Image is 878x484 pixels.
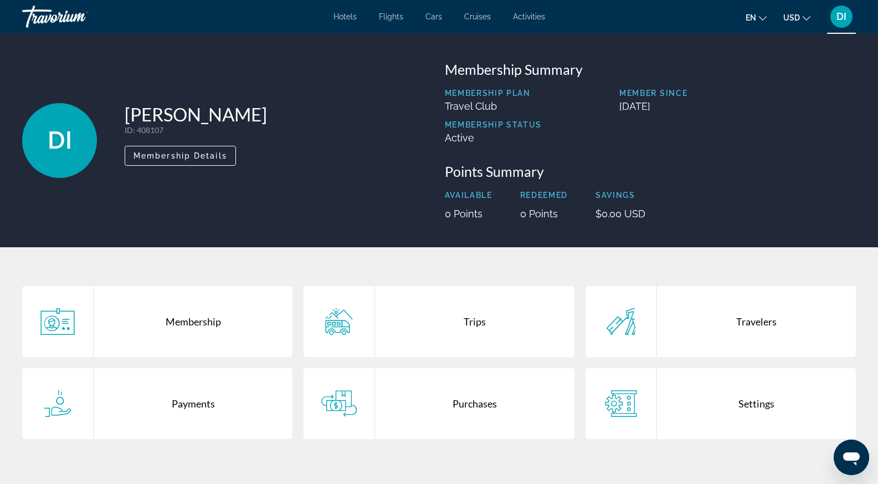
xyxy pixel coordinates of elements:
a: Membership [22,286,292,357]
span: DI [836,11,846,22]
a: Activities [513,12,545,21]
a: Flights [379,12,403,21]
a: Cars [425,12,442,21]
iframe: Button to launch messaging window [834,440,869,475]
span: ID [125,125,133,135]
h3: Membership Summary [445,61,856,78]
span: USD [783,13,800,22]
div: Payments [94,368,292,439]
p: Available [445,191,492,200]
p: [DATE] [619,100,856,112]
a: Settings [586,368,856,439]
div: Purchases [375,368,574,439]
h3: Points Summary [445,163,856,180]
p: Savings [595,191,645,200]
a: Payments [22,368,292,439]
div: Settings [657,368,856,439]
button: User Menu [827,5,856,28]
p: Member Since [619,89,856,98]
a: Travorium [22,2,133,31]
span: DI [48,126,72,155]
div: Travelers [657,286,856,357]
a: Membership Details [125,148,236,160]
a: Purchases [304,368,574,439]
div: Trips [375,286,574,357]
p: $0.00 USD [595,208,645,220]
button: Change currency [783,9,810,26]
div: Membership [94,286,292,357]
p: Active [445,132,542,144]
a: Travelers [586,286,856,357]
p: Membership Plan [445,89,542,98]
p: 0 Points [520,208,568,220]
h1: [PERSON_NAME] [125,103,267,125]
a: Cruises [464,12,491,21]
p: Redeemed [520,191,568,200]
button: Membership Details [125,146,236,166]
p: 0 Points [445,208,492,220]
p: : 408107 [125,125,267,135]
a: Trips [304,286,574,357]
p: Membership Status [445,120,542,129]
button: Change language [746,9,767,26]
p: Travel Club [445,100,542,112]
a: Hotels [333,12,357,21]
span: Membership Details [134,151,227,160]
span: en [746,13,756,22]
